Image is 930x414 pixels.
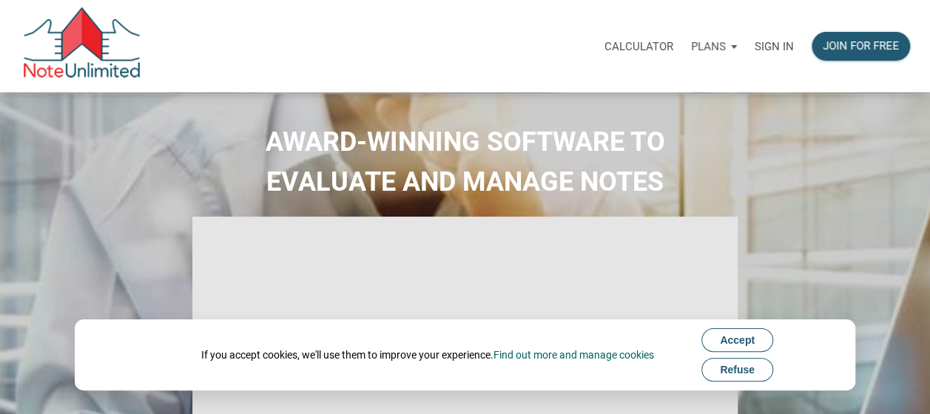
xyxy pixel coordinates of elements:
a: Join for free [803,23,919,69]
h2: AWARD-WINNING SOFTWARE TO EVALUATE AND MANAGE NOTES [11,122,919,202]
button: Accept [701,328,773,352]
button: Join for free [812,32,910,61]
div: Join for free [823,38,899,55]
span: Refuse [720,364,755,376]
a: Find out more and manage cookies [493,349,654,361]
div: If you accept cookies, we'll use them to improve your experience. [201,347,654,362]
p: Plans [691,40,726,53]
a: Sign in [746,23,803,69]
p: Sign in [755,40,794,53]
a: Plans [682,23,746,69]
button: Refuse [701,358,773,381]
p: Calculator [604,40,673,53]
span: Accept [720,334,755,346]
a: Calculator [596,23,682,69]
button: Plans [682,24,746,69]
